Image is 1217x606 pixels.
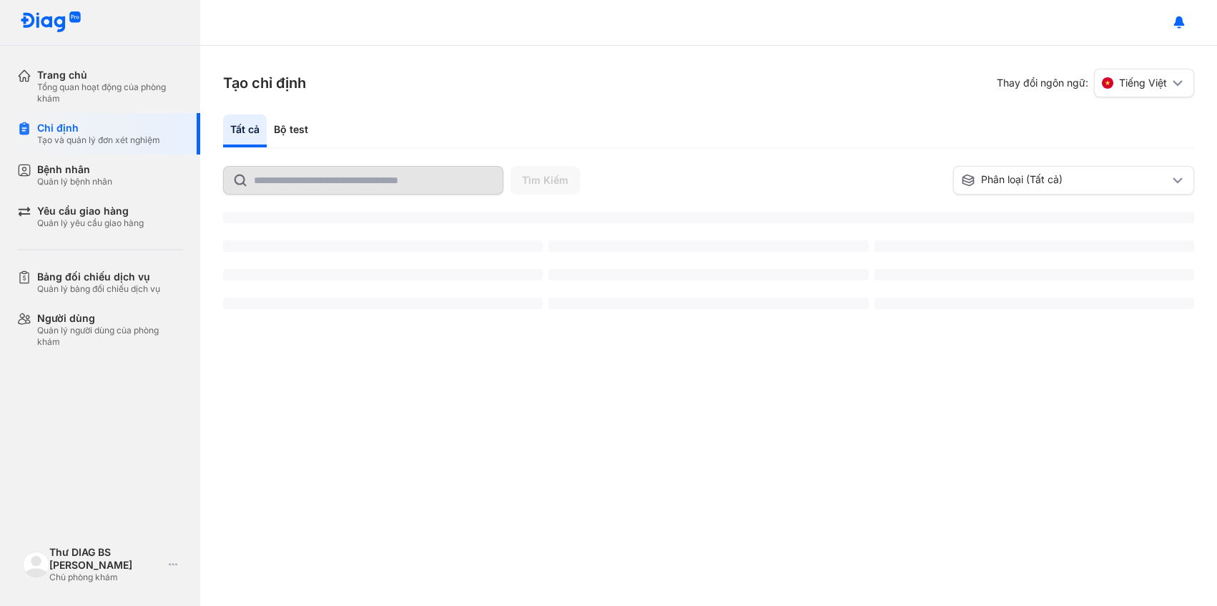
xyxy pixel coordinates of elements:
div: Bảng đối chiếu dịch vụ [37,270,160,283]
div: Chỉ định [37,122,160,135]
span: ‌ [548,298,868,309]
img: logo [20,11,82,34]
span: ‌ [874,298,1194,309]
div: Bộ test [267,114,315,147]
img: logo [23,552,49,578]
div: Người dùng [37,312,183,325]
button: Tìm Kiếm [511,166,580,195]
h3: Tạo chỉ định [223,73,306,93]
div: Bệnh nhân [37,163,112,176]
span: ‌ [874,240,1194,252]
span: ‌ [223,298,543,309]
div: Thư DIAG BS [PERSON_NAME] [49,546,163,572]
div: Trang chủ [37,69,183,82]
span: ‌ [223,212,1194,223]
div: Chủ phòng khám [49,572,163,583]
span: ‌ [548,269,868,280]
div: Quản lý người dùng của phòng khám [37,325,183,348]
div: Quản lý bảng đối chiếu dịch vụ [37,283,160,295]
div: Tổng quan hoạt động của phòng khám [37,82,183,104]
span: ‌ [223,240,543,252]
div: Quản lý yêu cầu giao hàng [37,218,144,229]
span: ‌ [223,269,543,280]
span: ‌ [548,240,868,252]
div: Tất cả [223,114,267,147]
div: Tạo và quản lý đơn xét nghiệm [37,135,160,146]
span: ‌ [874,269,1194,280]
div: Thay đổi ngôn ngữ: [997,69,1194,97]
div: Yêu cầu giao hàng [37,205,144,218]
div: Quản lý bệnh nhân [37,176,112,187]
